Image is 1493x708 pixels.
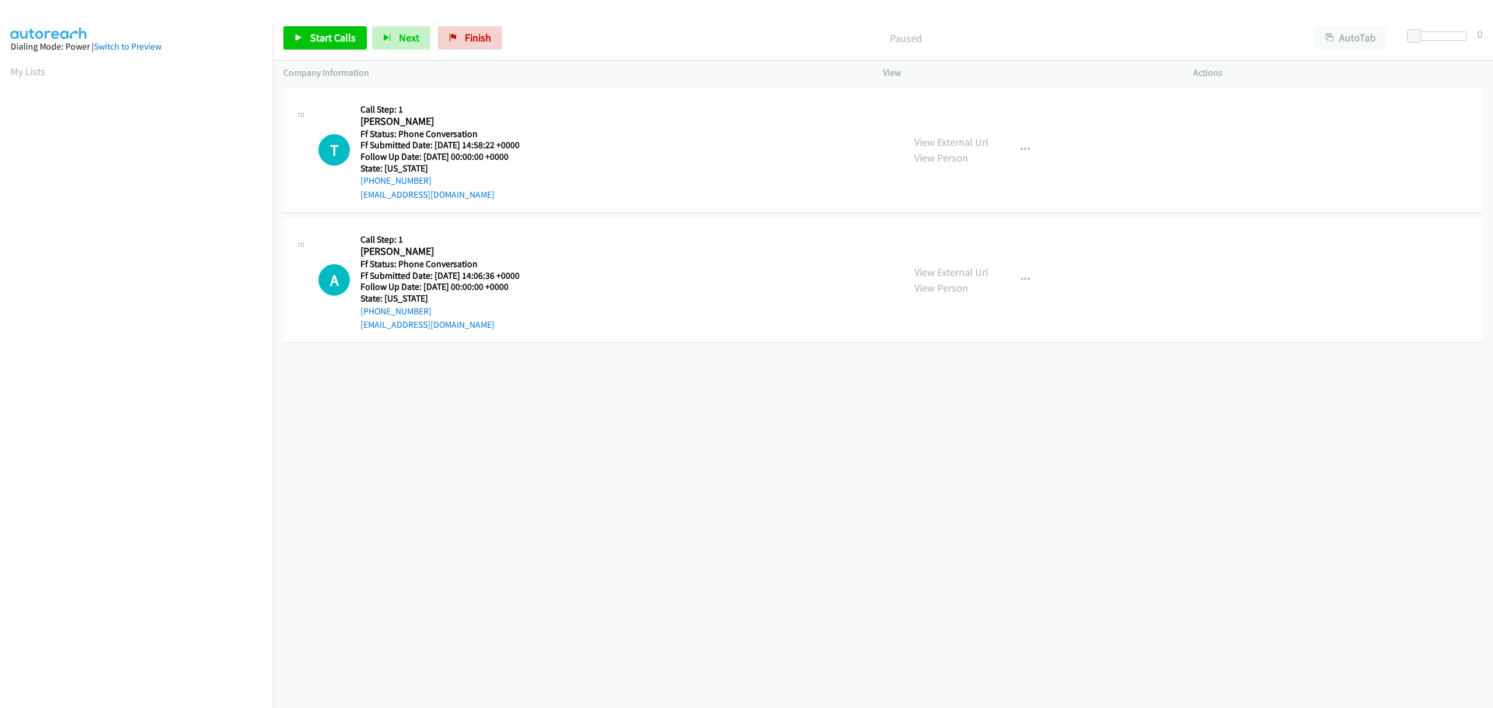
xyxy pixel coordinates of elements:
[283,66,862,80] p: Company Information
[360,163,534,174] h5: State: [US_STATE]
[883,66,1172,80] p: View
[914,135,989,149] a: View External Url
[360,175,432,186] a: [PHONE_NUMBER]
[438,26,502,50] a: Finish
[318,264,350,296] div: The call is yet to be attempted
[360,128,534,140] h5: Ff Status: Phone Conversation
[10,40,262,54] div: Dialing Mode: Power |
[10,65,45,78] a: My Lists
[360,281,534,293] h5: Follow Up Date: [DATE] 00:00:00 +0000
[360,293,534,304] h5: State: [US_STATE]
[914,265,989,279] a: View External Url
[318,134,350,166] div: The call is yet to be attempted
[318,134,350,166] h1: T
[1413,31,1467,41] div: Delay between calls (in seconds)
[914,281,968,295] a: View Person
[360,270,534,282] h5: Ff Submitted Date: [DATE] 14:06:36 +0000
[518,30,1294,46] p: Paused
[360,189,495,200] a: [EMAIL_ADDRESS][DOMAIN_NAME]
[1193,66,1483,80] p: Actions
[360,306,432,317] a: [PHONE_NUMBER]
[360,104,534,115] h5: Call Step: 1
[360,245,534,258] h2: [PERSON_NAME]
[360,258,534,270] h5: Ff Status: Phone Conversation
[318,264,350,296] h1: A
[360,234,534,246] h5: Call Step: 1
[1315,26,1387,50] button: AutoTab
[465,31,491,44] span: Finish
[360,319,495,330] a: [EMAIL_ADDRESS][DOMAIN_NAME]
[310,31,356,44] span: Start Calls
[360,139,534,151] h5: Ff Submitted Date: [DATE] 14:58:22 +0000
[399,31,419,44] span: Next
[360,151,534,163] h5: Follow Up Date: [DATE] 00:00:00 +0000
[10,90,273,644] iframe: Dialpad
[360,115,534,128] h2: [PERSON_NAME]
[372,26,430,50] button: Next
[1477,26,1483,42] div: 0
[283,26,367,50] a: Start Calls
[94,41,162,52] a: Switch to Preview
[914,151,968,164] a: View Person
